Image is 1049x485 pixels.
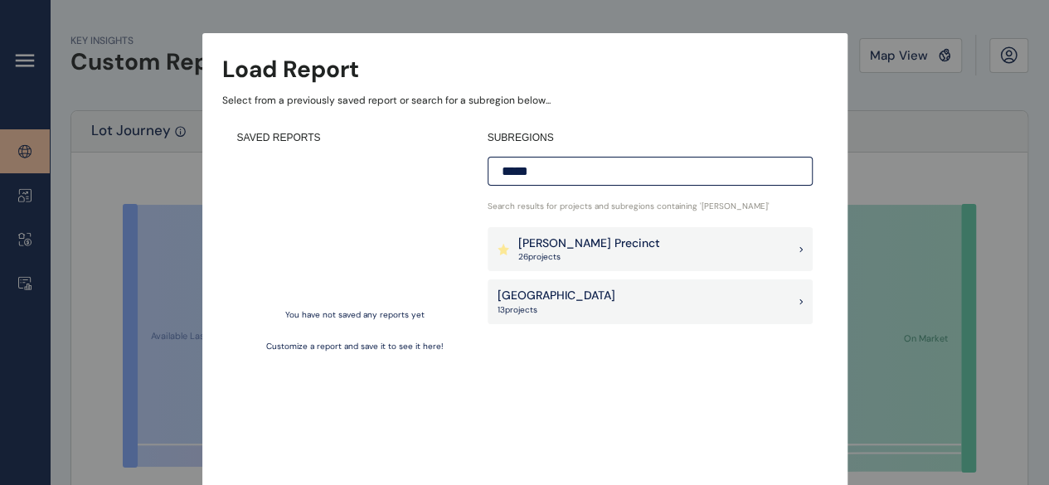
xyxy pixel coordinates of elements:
p: You have not saved any reports yet [285,309,425,321]
h4: SAVED REPORTS [237,131,473,145]
p: Customize a report and save it to see it here! [266,341,444,352]
p: 26 project s [518,251,660,263]
p: [PERSON_NAME] Precinct [518,235,660,252]
p: Select from a previously saved report or search for a subregion below... [222,94,828,108]
h3: Load Report [222,53,359,85]
p: [GEOGRAPHIC_DATA] [498,288,615,304]
p: 13 project s [498,304,615,316]
p: Search results for projects and subregions containing ' [PERSON_NAME] ' [488,201,813,212]
h4: SUBREGIONS [488,131,813,145]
